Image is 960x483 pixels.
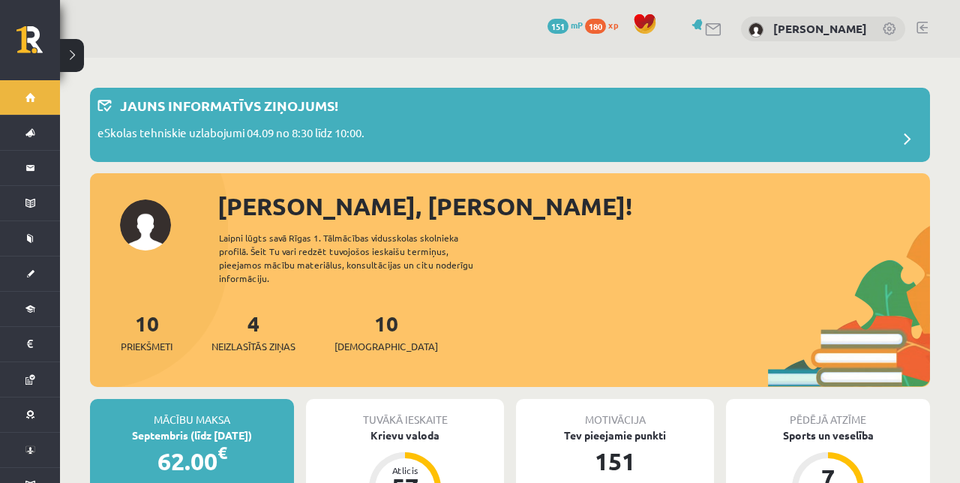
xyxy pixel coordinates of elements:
a: [PERSON_NAME] [773,21,867,36]
p: eSkolas tehniskie uzlabojumi 04.09 no 8:30 līdz 10:00. [97,124,364,145]
a: 4Neizlasītās ziņas [211,310,295,354]
img: Kristina Ishchenko [748,22,763,37]
a: Jauns informatīvs ziņojums! eSkolas tehniskie uzlabojumi 04.09 no 8:30 līdz 10:00. [97,95,922,154]
span: [DEMOGRAPHIC_DATA] [334,339,438,354]
div: Tev pieejamie punkti [516,427,714,443]
div: [PERSON_NAME], [PERSON_NAME]! [217,188,930,224]
div: Motivācija [516,399,714,427]
div: 62.00 [90,443,294,479]
a: 151 mP [547,19,583,31]
div: 151 [516,443,714,479]
div: Pēdējā atzīme [726,399,930,427]
div: Laipni lūgts savā Rīgas 1. Tālmācības vidusskolas skolnieka profilā. Šeit Tu vari redzēt tuvojošo... [219,231,499,285]
div: Mācību maksa [90,399,294,427]
div: Sports un veselība [726,427,930,443]
div: Septembris (līdz [DATE]) [90,427,294,443]
span: Priekšmeti [121,339,172,354]
div: Atlicis [382,466,427,475]
span: 180 [585,19,606,34]
span: 151 [547,19,568,34]
span: mP [571,19,583,31]
span: € [217,442,227,463]
div: Krievu valoda [306,427,504,443]
a: 180 xp [585,19,625,31]
a: 10[DEMOGRAPHIC_DATA] [334,310,438,354]
div: Tuvākā ieskaite [306,399,504,427]
p: Jauns informatīvs ziņojums! [120,95,338,115]
span: Neizlasītās ziņas [211,339,295,354]
a: Rīgas 1. Tālmācības vidusskola [16,26,60,64]
span: xp [608,19,618,31]
a: 10Priekšmeti [121,310,172,354]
